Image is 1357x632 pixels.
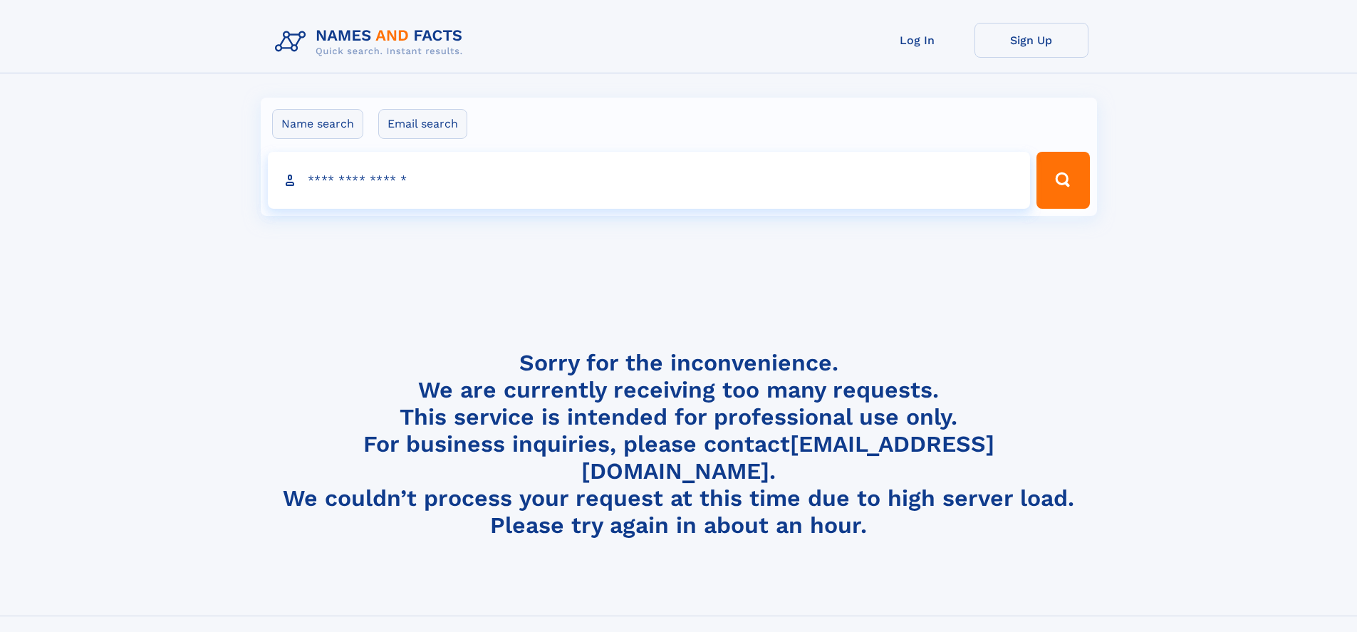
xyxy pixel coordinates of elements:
[581,430,994,485] a: [EMAIL_ADDRESS][DOMAIN_NAME]
[1036,152,1089,209] button: Search Button
[272,109,363,139] label: Name search
[861,23,974,58] a: Log In
[269,349,1088,539] h4: Sorry for the inconvenience. We are currently receiving too many requests. This service is intend...
[268,152,1031,209] input: search input
[974,23,1088,58] a: Sign Up
[269,23,474,61] img: Logo Names and Facts
[378,109,467,139] label: Email search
